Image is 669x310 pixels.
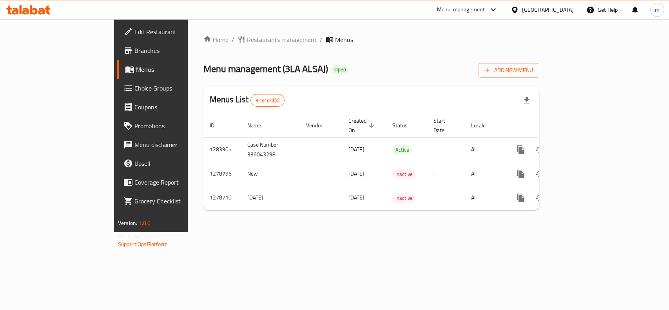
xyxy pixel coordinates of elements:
button: Change Status [530,140,549,159]
span: ID [210,121,225,130]
span: Open [331,66,349,73]
span: [DATE] [348,169,364,179]
span: Locale [471,121,496,130]
span: 1.0.0 [138,218,150,228]
h2: Menus List [210,94,285,107]
td: - [427,186,465,210]
span: Menu management ( 3LA ALSAJ ) [203,60,328,78]
nav: breadcrumb [203,35,539,44]
span: Menu disclaimer [134,140,219,149]
td: New [241,162,300,186]
a: Choice Groups [117,79,226,98]
span: Add New Menu [485,65,533,75]
div: [GEOGRAPHIC_DATA] [522,5,574,14]
li: / [320,35,323,44]
td: All [465,137,505,162]
th: Actions [505,114,593,138]
span: Grocery Checklist [134,196,219,206]
button: Add New Menu [479,63,539,78]
span: 3 record(s) [251,97,284,104]
span: Branches [134,46,219,55]
span: Menus [335,35,353,44]
span: Active [392,145,412,154]
span: Created On [348,116,377,135]
td: - [427,137,465,162]
span: [DATE] [348,144,364,154]
a: Coverage Report [117,173,226,192]
span: Vendor [306,121,333,130]
span: Coupons [134,102,219,112]
table: enhanced table [203,114,593,210]
div: Inactive [392,193,416,203]
span: Promotions [134,121,219,131]
a: Restaurants management [238,35,317,44]
td: All [465,186,505,210]
li: / [232,35,234,44]
span: Name [247,121,271,130]
a: Edit Restaurant [117,22,226,41]
td: [DATE] [241,186,300,210]
td: All [465,162,505,186]
span: Inactive [392,170,416,179]
a: Coupons [117,98,226,116]
span: Restaurants management [247,35,317,44]
span: Coverage Report [134,178,219,187]
div: Inactive [392,169,416,179]
span: Version: [118,218,137,228]
div: Export file [517,91,536,110]
div: Open [331,65,349,74]
button: Change Status [530,165,549,183]
span: [DATE] [348,192,364,203]
a: Menu disclaimer [117,135,226,154]
button: more [511,165,530,183]
a: Grocery Checklist [117,192,226,210]
span: Inactive [392,194,416,203]
a: Upsell [117,154,226,173]
div: Menu-management [437,5,485,15]
span: Get support on: [118,231,154,241]
span: Menus [136,65,219,74]
a: Promotions [117,116,226,135]
a: Branches [117,41,226,60]
span: Edit Restaurant [134,27,219,36]
button: more [511,189,530,207]
span: m [655,5,660,14]
span: Status [392,121,418,130]
button: Change Status [530,189,549,207]
button: more [511,140,530,159]
td: - [427,162,465,186]
div: Total records count [250,94,285,107]
a: Menus [117,60,226,79]
td: Case Number 336043298 [241,137,300,162]
span: Start Date [433,116,455,135]
span: Upsell [134,159,219,168]
span: Choice Groups [134,83,219,93]
a: Support.OpsPlatform [118,239,168,249]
